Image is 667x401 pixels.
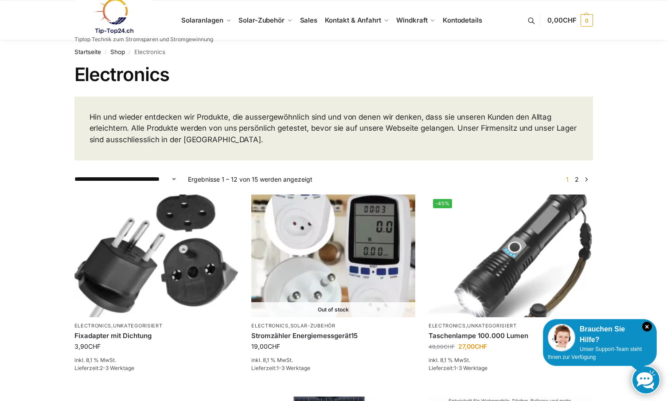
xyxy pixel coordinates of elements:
span: Kontakt & Anfahrt [325,16,381,24]
span: 2-3 Werktage [100,365,134,371]
a: Unkategorisiert [467,323,517,329]
img: Extrem Starke Taschenlampe [429,195,593,317]
span: CHF [475,343,487,350]
a: Seite 2 [573,175,581,183]
select: Shop-Reihenfolge [74,175,177,184]
span: CHF [444,343,455,350]
span: CHF [563,16,577,24]
a: Electronics [429,323,466,329]
span: / [125,49,134,56]
img: Stromzähler Schweizer Stecker-2 [251,195,415,317]
a: -45%Extrem Starke Taschenlampe [429,195,593,317]
img: Fixadapter mit Dichtung [74,195,238,317]
nav: Produkt-Seitennummerierung [561,175,593,184]
p: Hin und wieder entdecken wir Produkte, die aussergewöhnlich sind und von denen wir denken, dass s... [90,112,578,146]
p: inkl. 8,1 % MwSt. [429,356,593,364]
span: 1-3 Werktage [454,365,488,371]
a: Solar-Zubehör [290,323,335,329]
span: Windkraft [396,16,427,24]
a: Out of stockStromzähler Schweizer Stecker-2 [251,195,415,317]
a: Fixadapter mit Dichtung [74,331,238,340]
span: 1-3 Werktage [277,365,310,371]
p: Tiptop Technik zum Stromsparen und Stromgewinnung [74,37,213,42]
a: Stromzähler Energiemessgerät15 [251,331,415,340]
span: Seite 1 [564,175,571,183]
span: Unser Support-Team steht Ihnen zur Verfügung [548,346,642,360]
i: Schließen [642,322,652,331]
a: Electronics [74,323,112,329]
div: Brauchen Sie Hilfe? [548,324,652,345]
span: Solaranlagen [181,16,223,24]
span: Lieferzeit: [74,365,134,371]
span: CHF [88,343,101,350]
p: , [74,323,238,329]
a: Shop [110,48,125,55]
a: Solar-Zubehör [235,0,296,40]
a: Kontakt & Anfahrt [321,0,393,40]
bdi: 27,00 [458,343,487,350]
a: Startseite [74,48,101,55]
span: Lieferzeit: [251,365,310,371]
span: Kontodetails [443,16,482,24]
h1: Electronics [74,63,593,86]
span: / [101,49,110,56]
a: Sales [296,0,321,40]
a: Windkraft [393,0,439,40]
p: inkl. 8,1 % MwSt. [74,356,238,364]
p: , [251,323,415,329]
a: Electronics [251,323,289,329]
bdi: 49,00 [429,343,455,350]
span: Sales [300,16,318,24]
a: Taschenlampe 100.000 Lumen [429,331,593,340]
span: 0,00 [547,16,576,24]
p: , [429,323,593,329]
a: Unkategorisiert [113,323,163,329]
bdi: 19,00 [251,343,280,350]
p: Ergebnisse 1 – 12 von 15 werden angezeigt [188,175,312,184]
img: Customer service [548,324,575,351]
span: CHF [268,343,280,350]
a: Kontodetails [439,0,486,40]
a: 0,00CHF 0 [547,7,593,34]
p: inkl. 8,1 % MwSt. [251,356,415,364]
nav: Breadcrumb [74,40,593,63]
span: 0 [581,14,593,27]
a: → [583,175,589,184]
span: Lieferzeit: [429,365,488,371]
span: Solar-Zubehör [238,16,285,24]
bdi: 3,90 [74,343,101,350]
